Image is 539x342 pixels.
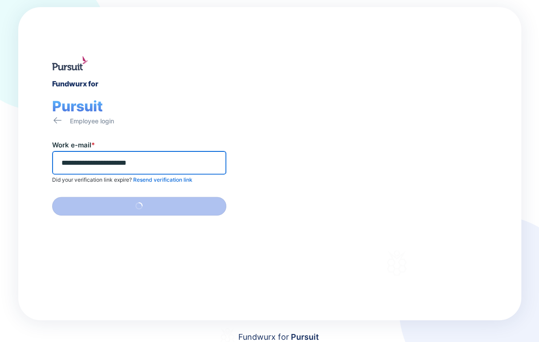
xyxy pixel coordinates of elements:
div: Thank you for choosing Fundwurx as your partner in driving positive social impact! [320,177,473,202]
span: Pursuit [52,98,103,115]
span: Resend verification link [133,176,192,183]
label: Work e-mail [52,141,95,149]
span: Pursuit [289,332,319,342]
div: Welcome to [320,125,390,134]
p: Did your verification link expire? [52,176,192,183]
img: logo.jpg [52,56,88,70]
div: Fundwurx for [52,77,98,90]
div: Employee login [70,116,114,126]
div: Fundwurx [320,137,423,159]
